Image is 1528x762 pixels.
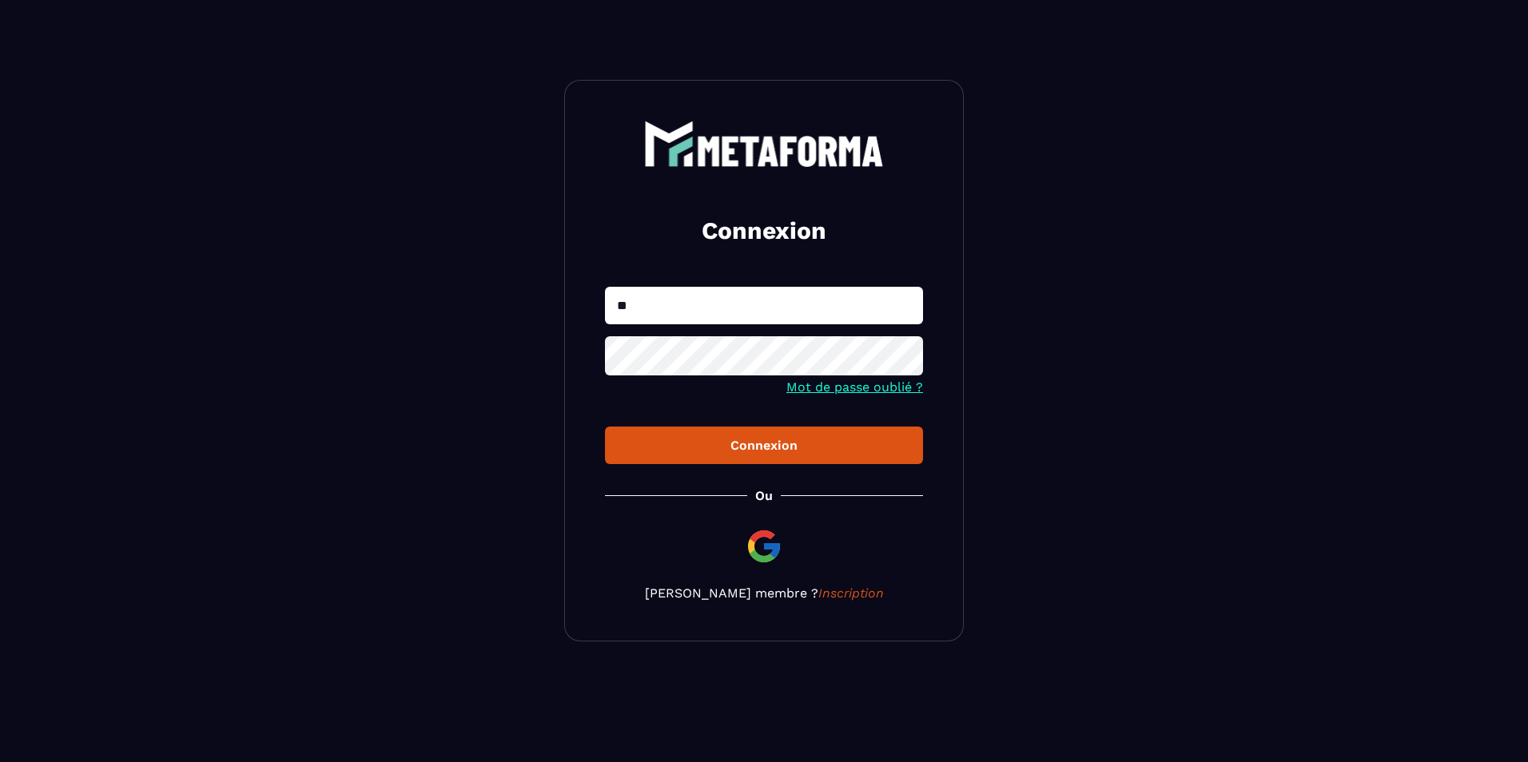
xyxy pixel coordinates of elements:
[644,121,884,167] img: logo
[818,585,884,601] a: Inscription
[786,379,923,395] a: Mot de passe oublié ?
[605,427,923,464] button: Connexion
[624,215,904,247] h2: Connexion
[605,585,923,601] p: [PERSON_NAME] membre ?
[618,438,910,453] div: Connexion
[745,527,783,566] img: google
[755,488,773,503] p: Ou
[605,121,923,167] a: logo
